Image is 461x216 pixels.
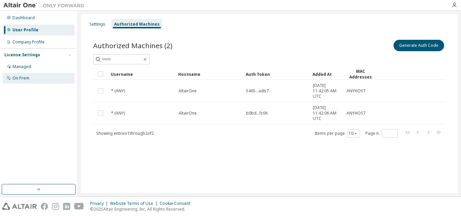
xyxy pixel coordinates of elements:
span: ANYHOST [347,88,366,94]
div: License Settings [4,52,40,58]
div: Auth Token [246,69,307,80]
span: [DATE] 11:42:05 AM UTC [313,83,341,99]
span: ANYHOST [347,111,366,116]
div: Added At [313,69,341,80]
span: Items per page [315,129,359,138]
span: * (ANY) [111,88,125,94]
img: youtube.svg [74,203,84,210]
img: linkedin.svg [63,203,70,210]
button: 10 [349,131,358,136]
div: Managed [12,64,31,69]
span: Showing entries 1 through 2 of 2 [96,130,154,136]
span: AltairOne [179,88,197,94]
span: [DATE] 11:42:06 AM UTC [313,105,341,121]
div: User Profile [12,27,38,33]
div: Settings [89,22,105,27]
div: Privacy [90,201,110,206]
div: Cookie Consent [160,201,194,206]
img: altair_logo.svg [2,203,37,210]
div: On Prem [12,75,29,81]
div: Website Terms of Use [110,201,160,206]
div: Company Profile [12,39,45,45]
p: © 2025 Altair Engineering, Inc. All Rights Reserved. [90,206,194,212]
div: Dashboard [12,15,35,21]
img: instagram.svg [52,203,59,210]
span: Authorized Machines (2) [93,41,172,50]
span: * (ANY) [111,111,125,116]
div: Username [111,69,173,80]
div: MAC Addresses [346,68,375,80]
img: facebook.svg [41,203,48,210]
span: Page n. [365,129,398,138]
span: 5465...adb7 [246,88,269,94]
img: Altair One [3,2,88,9]
button: Generate Auth Code [394,40,444,51]
span: b0bd...fc06 [246,111,268,116]
div: Authorized Machines [114,22,160,27]
div: Hostname [178,69,240,80]
span: AltairOne [179,111,197,116]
